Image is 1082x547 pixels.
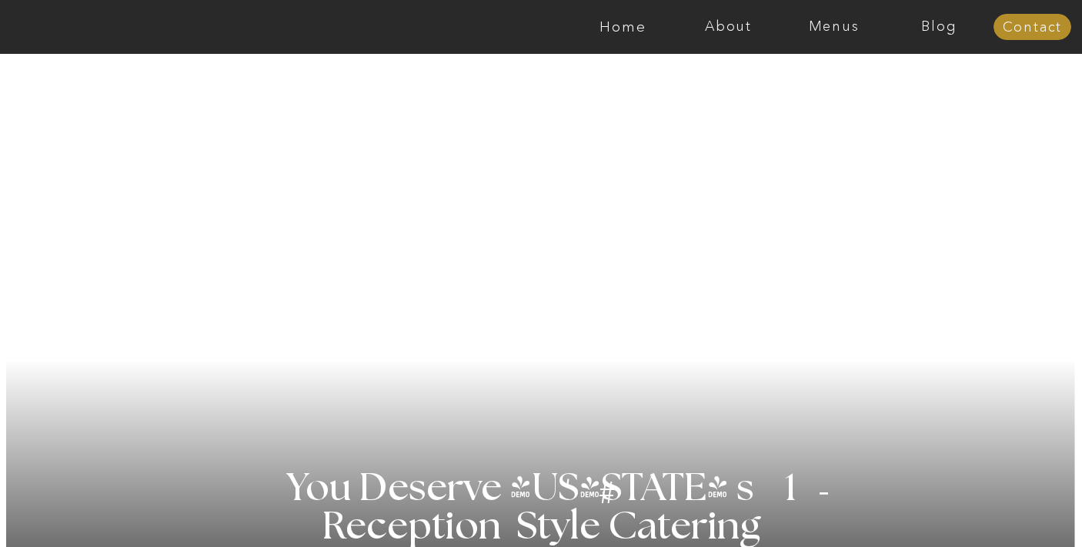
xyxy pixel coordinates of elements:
a: Menus [781,19,887,35]
h3: ' [789,452,833,539]
a: Home [570,19,676,35]
h3: # [565,478,653,522]
a: Blog [887,19,992,35]
a: Contact [994,20,1071,35]
a: About [676,19,781,35]
h3: ' [537,470,600,509]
